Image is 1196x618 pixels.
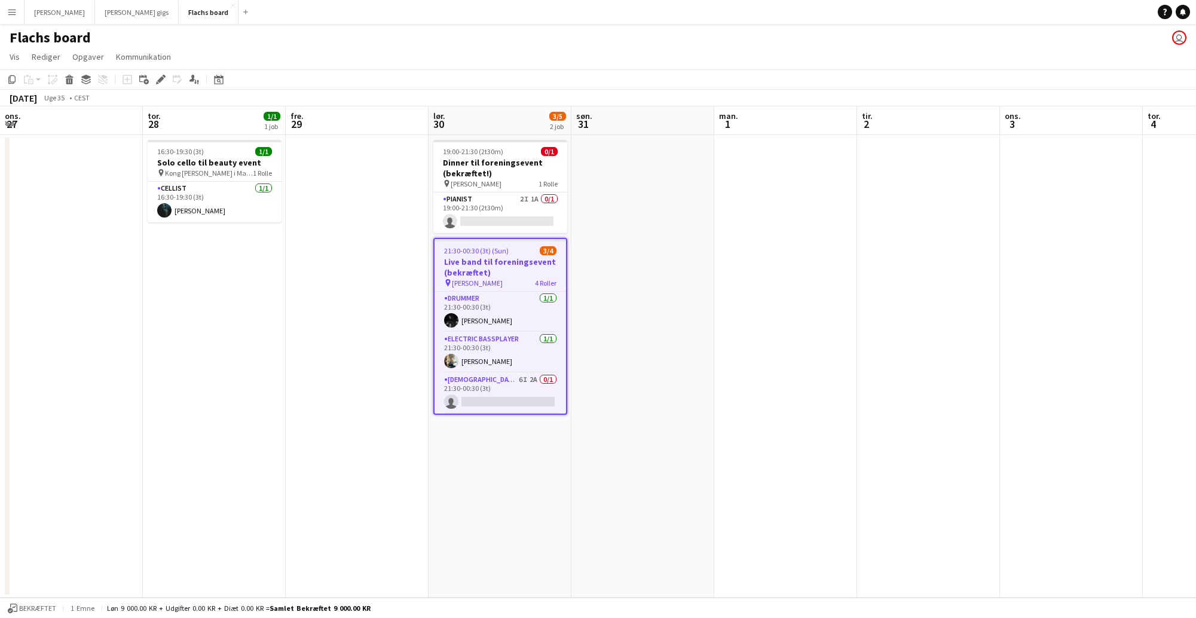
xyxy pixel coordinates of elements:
div: 1 job [264,122,280,131]
app-job-card: 19:00-21:30 (2t30m)0/1Dinner til foreningsevent (bekræftet!) [PERSON_NAME]1 RollePianist2I1A0/119... [433,140,567,233]
span: fre. [290,111,304,121]
span: tor. [1148,111,1161,121]
span: 28 [146,117,161,131]
h3: Live band til foreningsevent (bekræftet) [435,256,566,278]
span: 1 emne [68,604,97,613]
span: Vis [10,51,20,62]
app-card-role: Electric Bassplayer1/121:30-00:30 (3t)[PERSON_NAME] [435,332,566,373]
a: Kommunikation [111,49,176,65]
span: man. [719,111,738,121]
span: Uge 35 [39,93,69,102]
span: 3/4 [540,246,556,255]
span: 19:00-21:30 (2t30m) [443,147,503,156]
span: tor. [148,111,161,121]
span: [PERSON_NAME] [451,179,501,188]
span: Bekræftet [19,604,56,613]
a: Opgaver [68,49,109,65]
span: søn. [576,111,592,121]
div: CEST [74,93,90,102]
span: ons. [1005,111,1021,121]
span: Kommunikation [116,51,171,62]
span: Opgaver [72,51,104,62]
button: Bekræftet [6,602,58,615]
span: Kong [PERSON_NAME] i Magasin på Kongens Nytorv [165,169,253,178]
h1: Flachs board [10,29,91,47]
a: Rediger [27,49,65,65]
app-job-card: 21:30-00:30 (3t) (Sun)3/4Live band til foreningsevent (bekræftet) [PERSON_NAME]4 RollerDrummer1/1... [433,238,567,415]
span: 3 [1003,117,1021,131]
span: 31 [574,117,592,131]
span: ons. [5,111,21,121]
button: [PERSON_NAME] [25,1,95,24]
h3: Solo cello til beauty event [148,157,282,168]
button: Flachs board [179,1,238,24]
span: 1 [717,117,738,131]
span: lør. [433,111,445,121]
span: 4 Roller [535,279,556,287]
div: Løn 9 000.00 KR + Udgifter 0.00 KR + Diæt 0.00 KR = [107,604,371,613]
span: 27 [3,117,21,131]
span: 4 [1146,117,1161,131]
app-card-role: Cellist1/116:30-19:30 (3t)[PERSON_NAME] [148,182,282,222]
app-card-role: [DEMOGRAPHIC_DATA] Singer6I2A0/121:30-00:30 (3t) [435,373,566,414]
span: 3/5 [549,112,566,121]
span: Samlet bekræftet 9 000.00 KR [270,604,371,613]
span: 21:30-00:30 (3t) (Sun) [444,246,509,255]
app-card-role: Drummer1/121:30-00:30 (3t)[PERSON_NAME] [435,292,566,332]
span: Rediger [32,51,60,62]
span: 1/1 [255,147,272,156]
h3: Dinner til foreningsevent (bekræftet!) [433,157,567,179]
span: 2 [860,117,873,131]
div: 2 job [550,122,565,131]
span: 1/1 [264,112,280,121]
app-user-avatar: Frederik Flach [1172,30,1186,45]
span: 29 [289,117,304,131]
div: [DATE] [10,92,37,104]
a: Vis [5,49,25,65]
button: [PERSON_NAME] gigs [95,1,179,24]
span: 0/1 [541,147,558,156]
span: [PERSON_NAME] [452,279,503,287]
span: tir. [862,111,873,121]
app-job-card: 16:30-19:30 (3t)1/1Solo cello til beauty event Kong [PERSON_NAME] i Magasin på Kongens Nytorv1 Ro... [148,140,282,222]
app-card-role: Pianist2I1A0/119:00-21:30 (2t30m) [433,192,567,233]
span: 1 Rolle [253,169,272,178]
span: 16:30-19:30 (3t) [157,147,204,156]
span: 1 Rolle [539,179,558,188]
span: 30 [432,117,445,131]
